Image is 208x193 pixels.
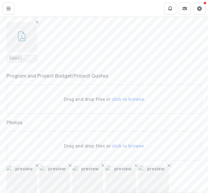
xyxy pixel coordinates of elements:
button: Toggle Menu [2,2,15,15]
p: Drag and drop files or [64,143,144,149]
span: RMHC FY24 Budget.pdf [9,56,34,61]
span: click to browse [112,96,144,102]
span: click to browse [112,143,144,148]
button: Remove File [99,162,107,169]
button: Notifications [164,2,176,15]
button: Remove File [132,162,140,169]
button: Remove File [66,162,74,169]
button: Remove File [33,162,41,169]
button: Remove File [165,162,173,169]
p: Photos [6,119,22,126]
p: Program and Project Budget/Project Quotes [6,72,108,79]
button: Get Help [193,2,206,15]
button: Partners [179,2,191,15]
p: Drag and drop files or [64,96,144,102]
div: Remove FileRMHC FY24 Budget.pdf [6,22,37,62]
button: Remove File [33,18,41,26]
